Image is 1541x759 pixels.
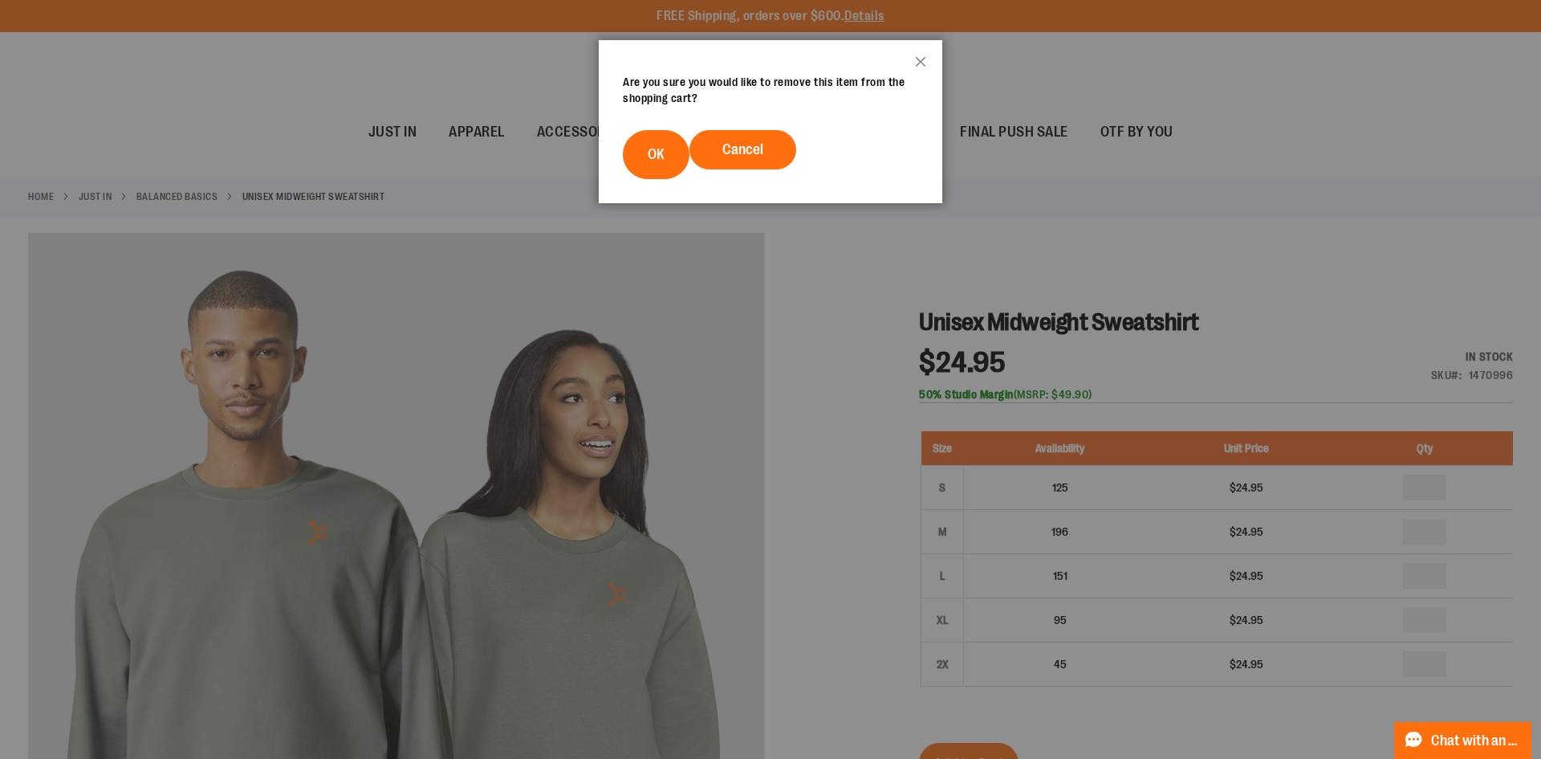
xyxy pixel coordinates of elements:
button: Chat with an Expert [1394,722,1532,759]
span: Chat with an Expert [1431,733,1522,749]
div: Are you sure you would like to remove this item from the shopping cart? [623,74,918,106]
button: Cancel [689,130,796,169]
span: Cancel [722,141,763,157]
button: OK [623,130,689,179]
span: OK [648,146,665,162]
